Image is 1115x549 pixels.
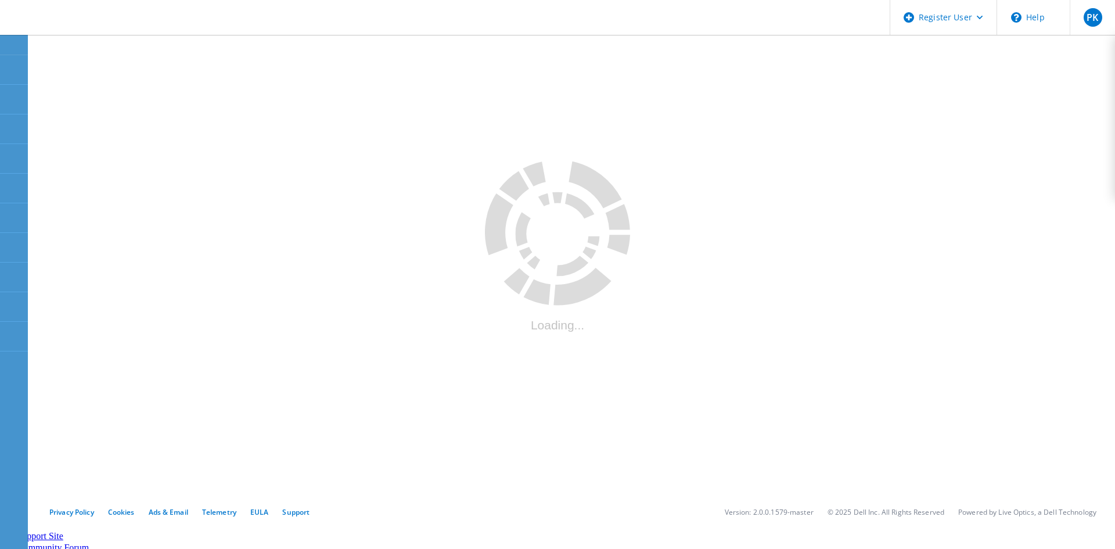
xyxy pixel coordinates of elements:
[149,507,188,517] a: Ads & Email
[250,507,268,517] a: EULA
[108,507,135,517] a: Cookies
[958,507,1096,517] li: Powered by Live Optics, a Dell Technology
[828,507,944,517] li: © 2025 Dell Inc. All Rights Reserved
[725,507,814,517] li: Version: 2.0.0.1579-master
[17,531,63,541] a: Support Site
[202,507,236,517] a: Telemetry
[1011,12,1022,23] svg: \n
[282,507,310,517] a: Support
[49,507,94,517] a: Privacy Policy
[485,318,630,332] div: Loading...
[1087,13,1098,22] span: PK
[12,23,136,33] a: Live Optics Dashboard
